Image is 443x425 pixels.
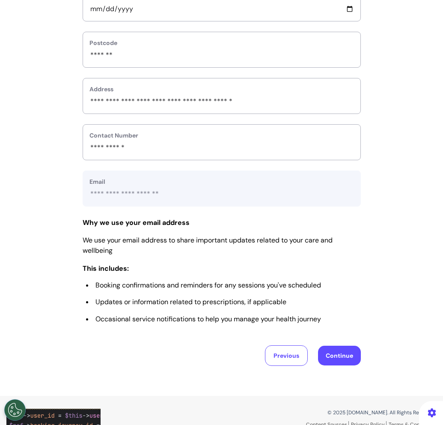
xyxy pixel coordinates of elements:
button: Previous [265,345,308,366]
label: Email [89,177,354,186]
li: Booking confirmations and reminders for any sessions you've scheduled [86,281,361,289]
p: © 2025 [DOMAIN_NAME]. All Rights Reserved. [228,409,437,416]
label: Address [89,85,354,94]
li: Updates or information related to prescriptions, if applicable [86,298,361,306]
button: Open Preferences [4,399,26,421]
p: We use your email address to share important updates related to your care and wellbeing [83,235,361,256]
button: Continue [318,346,361,365]
li: Occasional service notifications to help you manage your health journey [86,315,361,323]
h3: This includes: [83,264,361,323]
h3: Why we use your email address [83,218,361,227]
label: Contact Number [89,131,354,140]
label: Postcode [89,39,354,48]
